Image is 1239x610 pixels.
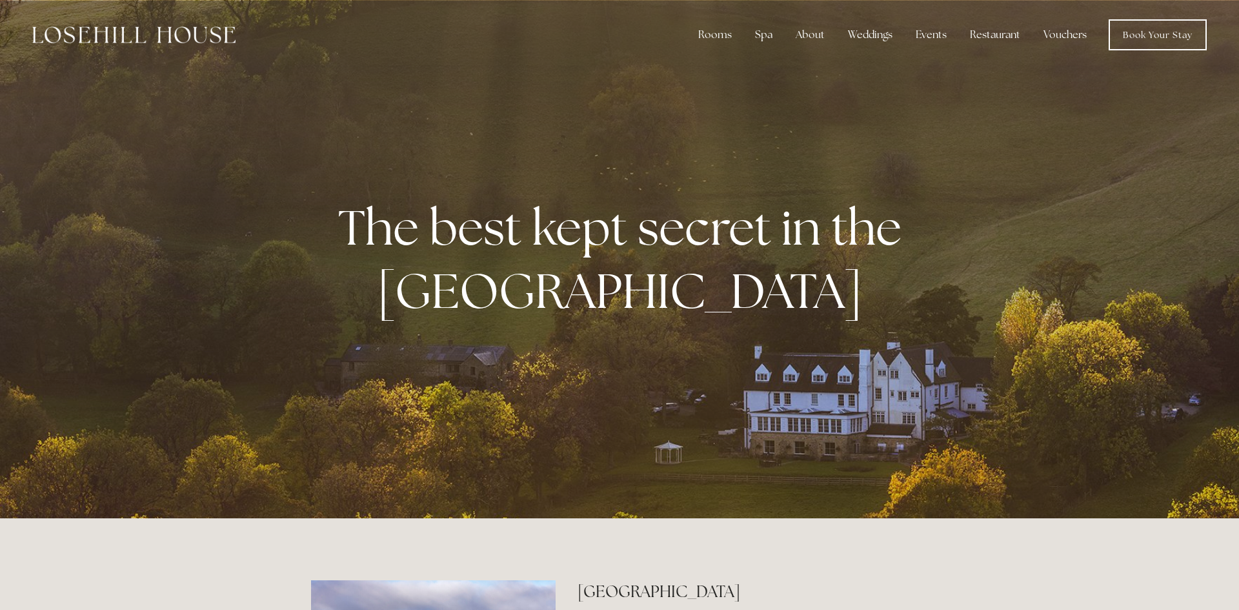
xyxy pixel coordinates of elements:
[838,22,903,48] div: Weddings
[1109,19,1207,50] a: Book Your Stay
[32,26,236,43] img: Losehill House
[960,22,1031,48] div: Restaurant
[745,22,783,48] div: Spa
[905,22,957,48] div: Events
[688,22,742,48] div: Rooms
[1033,22,1097,48] a: Vouchers
[785,22,835,48] div: About
[338,196,912,322] strong: The best kept secret in the [GEOGRAPHIC_DATA]
[578,580,928,603] h2: [GEOGRAPHIC_DATA]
